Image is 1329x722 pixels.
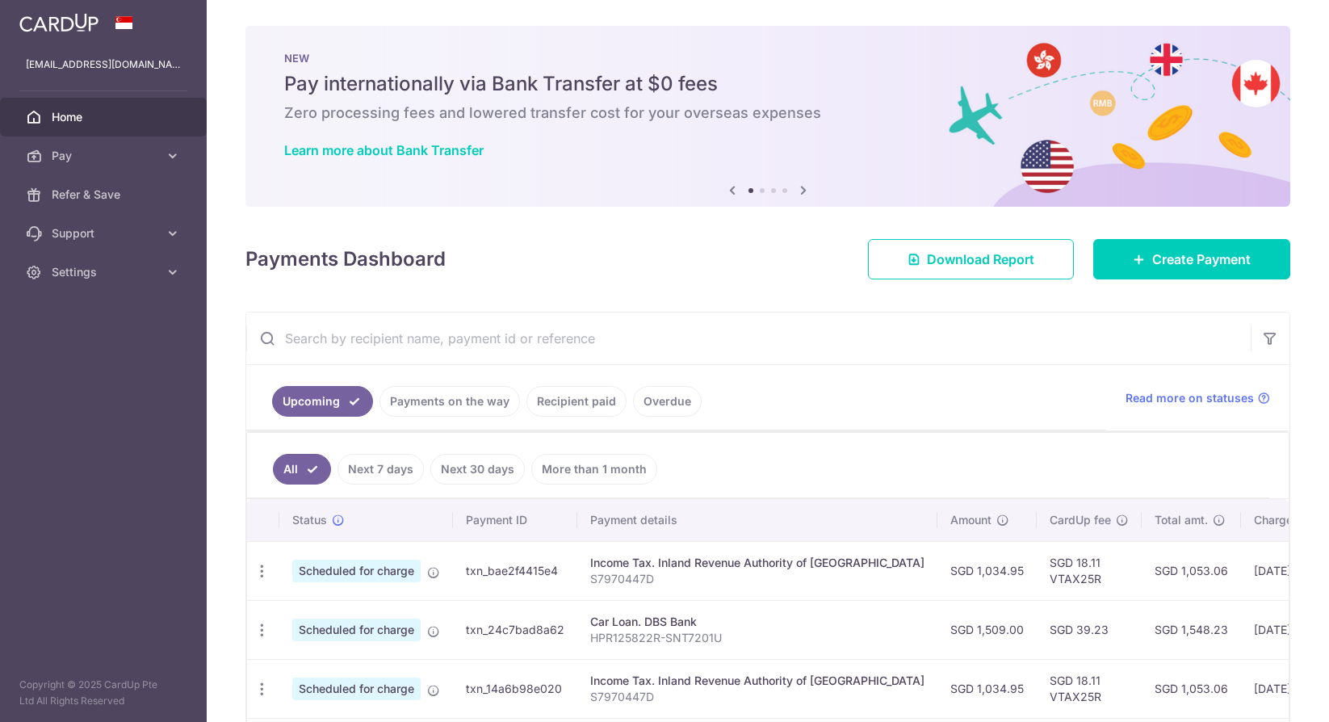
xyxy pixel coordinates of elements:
td: txn_bae2f4415e4 [453,541,577,600]
a: Create Payment [1093,239,1290,279]
td: SGD 1,509.00 [937,600,1037,659]
td: SGD 39.23 [1037,600,1142,659]
span: Total amt. [1155,512,1208,528]
th: Payment ID [453,499,577,541]
td: SGD 1,034.95 [937,541,1037,600]
div: Car Loan. DBS Bank [590,614,924,630]
h4: Payments Dashboard [245,245,446,274]
span: Download Report [927,250,1034,269]
span: Create Payment [1152,250,1251,269]
p: NEW [284,52,1251,65]
a: Upcoming [272,386,373,417]
img: Bank transfer banner [245,26,1290,207]
td: txn_24c7bad8a62 [453,600,577,659]
span: Pay [52,148,158,164]
td: SGD 1,053.06 [1142,659,1241,718]
span: Settings [52,264,158,280]
td: SGD 18.11 VTAX25R [1037,541,1142,600]
a: Read more on statuses [1126,390,1270,406]
td: SGD 1,034.95 [937,659,1037,718]
h5: Pay internationally via Bank Transfer at $0 fees [284,71,1251,97]
a: Payments on the way [379,386,520,417]
a: Next 30 days [430,454,525,485]
td: txn_14a6b98e020 [453,659,577,718]
p: HPR125822R-SNT7201U [590,630,924,646]
span: CardUp fee [1050,512,1111,528]
a: All [273,454,331,485]
input: Search by recipient name, payment id or reference [246,313,1251,364]
p: [EMAIL_ADDRESS][DOMAIN_NAME] [26,57,181,73]
span: Status [292,512,327,528]
span: Read more on statuses [1126,390,1254,406]
td: SGD 18.11 VTAX25R [1037,659,1142,718]
span: Scheduled for charge [292,619,421,641]
img: CardUp [19,13,99,32]
span: Scheduled for charge [292,678,421,700]
a: Learn more about Bank Transfer [284,142,484,158]
p: S7970447D [590,689,924,705]
span: Refer & Save [52,187,158,203]
a: More than 1 month [531,454,657,485]
span: Support [52,225,158,241]
td: SGD 1,548.23 [1142,600,1241,659]
div: Income Tax. Inland Revenue Authority of [GEOGRAPHIC_DATA] [590,555,924,571]
a: Next 7 days [337,454,424,485]
td: SGD 1,053.06 [1142,541,1241,600]
a: Recipient paid [526,386,627,417]
h6: Zero processing fees and lowered transfer cost for your overseas expenses [284,103,1251,123]
span: Scheduled for charge [292,560,421,582]
th: Payment details [577,499,937,541]
span: Amount [950,512,992,528]
span: Home [52,109,158,125]
p: S7970447D [590,571,924,587]
span: Charge date [1254,512,1320,528]
a: Overdue [633,386,702,417]
div: Income Tax. Inland Revenue Authority of [GEOGRAPHIC_DATA] [590,673,924,689]
a: Download Report [868,239,1074,279]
